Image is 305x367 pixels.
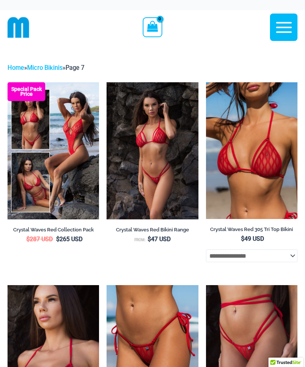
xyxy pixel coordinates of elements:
[206,82,297,219] a: Crystal Waves 305 Tri Top 01Crystal Waves 305 Tri Top 4149 Thong 04Crystal Waves 305 Tri Top 4149...
[27,64,63,71] a: Micro Bikinis
[206,226,297,233] h2: Crystal Waves Red 305 Tri Top Bikini
[241,235,244,242] span: $
[66,64,84,71] span: Page 7
[148,236,171,243] bdi: 47 USD
[8,17,29,38] img: cropped mm emblem
[8,64,84,71] span: » »
[56,236,59,243] span: $
[107,82,198,219] a: Crystal Waves 305 Tri Top 4149 Thong 02Crystal Waves 305 Tri Top 4149 Thong 01Crystal Waves 305 T...
[8,82,99,219] img: Collection Pack
[107,227,198,233] h2: Crystal Waves Red Bikini Range
[107,227,198,236] a: Crystal Waves Red Bikini Range
[8,227,99,236] a: Crystal Waves Red Collection Pack
[134,238,146,242] span: From:
[8,64,24,71] a: Home
[206,82,297,219] img: Crystal Waves 305 Tri Top 01
[148,236,151,243] span: $
[241,235,264,242] bdi: 49 USD
[107,82,198,219] img: Crystal Waves 305 Tri Top 4149 Thong 02
[8,227,99,233] h2: Crystal Waves Red Collection Pack
[56,236,82,243] bdi: 265 USD
[8,87,45,97] b: Special Pack Price
[26,236,30,243] span: $
[8,82,99,219] a: Collection Pack Crystal Waves 305 Tri Top 4149 Thong 01Crystal Waves 305 Tri Top 4149 Thong 01
[206,226,297,235] a: Crystal Waves Red 305 Tri Top Bikini
[26,236,53,243] bdi: 287 USD
[143,17,162,37] a: View Shopping Cart, empty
